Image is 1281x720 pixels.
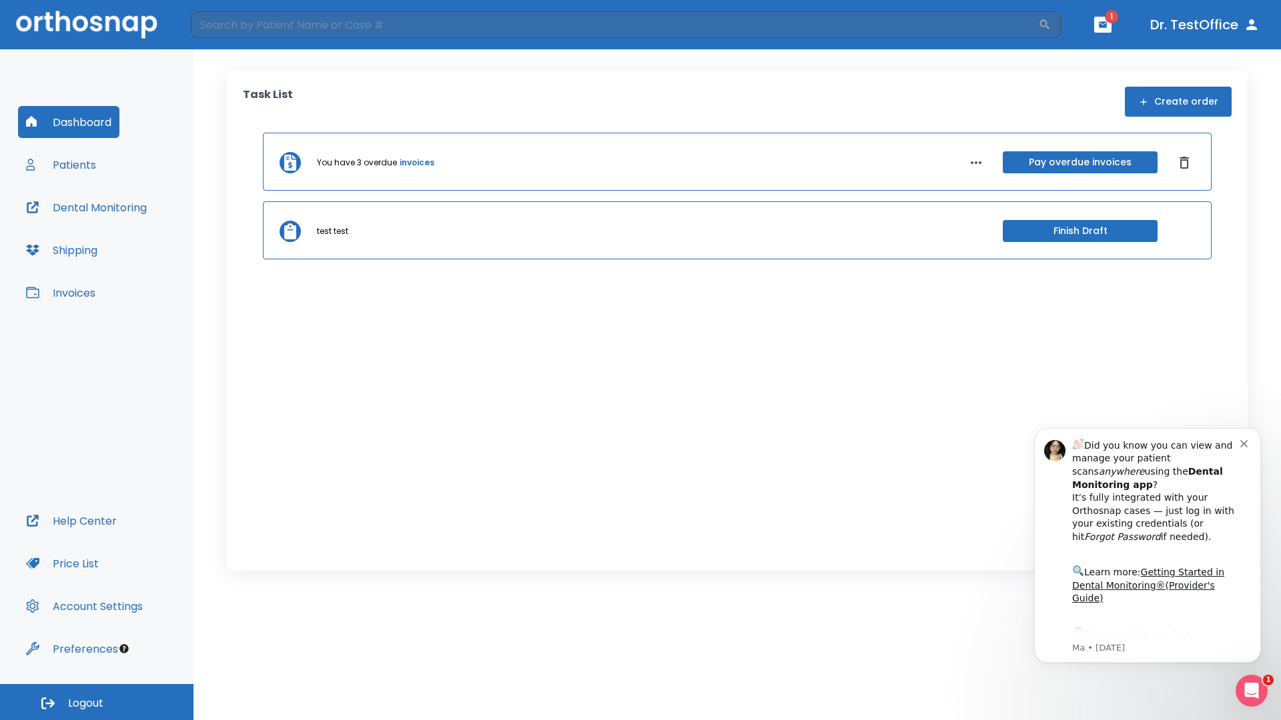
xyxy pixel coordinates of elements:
[1145,13,1265,37] button: Dr. TestOffice
[1125,87,1232,117] button: Create order
[191,11,1038,38] input: Search by Patient Name or Case #
[1105,10,1118,23] span: 1
[68,696,103,711] span: Logout
[18,234,105,266] button: Shipping
[1003,220,1158,242] button: Finish Draft
[1263,675,1274,685] span: 1
[400,157,434,169] a: invoices
[243,87,293,117] p: Task List
[18,191,155,223] button: Dental Monitoring
[1014,411,1281,713] iframe: Intercom notifications message
[16,11,157,38] img: Orthosnap
[18,505,125,537] button: Help Center
[118,643,130,655] div: Tooltip anchor
[317,157,397,169] p: You have 3 overdue
[1236,675,1268,707] iframe: Intercom live chat
[18,633,126,665] button: Preferences
[18,149,104,181] button: Patients
[1174,152,1195,173] button: Dismiss
[18,277,103,309] button: Invoices
[18,547,107,579] button: Price List
[1003,151,1158,173] button: Pay overdue invoices
[18,106,119,138] button: Dashboard
[18,590,151,622] button: Account Settings
[317,225,348,237] p: test test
